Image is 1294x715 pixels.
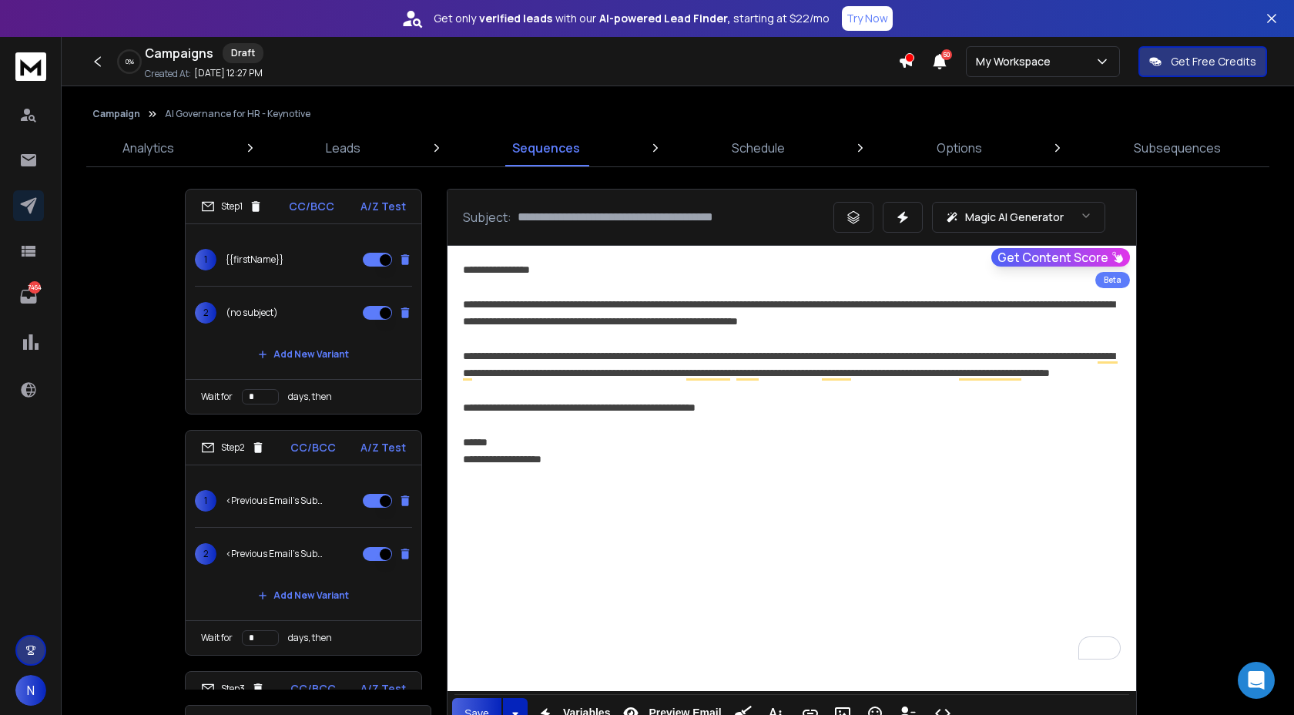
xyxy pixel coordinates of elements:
[195,543,216,565] span: 2
[15,675,46,706] button: N
[599,11,730,26] strong: AI-powered Lead Finder,
[288,391,332,403] p: days, then
[448,246,1136,675] div: To enrich screen reader interactions, please activate Accessibility in Grammarly extension settings
[246,580,361,611] button: Add New Variant
[201,391,233,403] p: Wait for
[223,43,263,63] div: Draft
[289,199,334,214] p: CC/BCC
[194,67,263,79] p: [DATE] 12:27 PM
[92,108,140,120] button: Campaign
[503,129,589,166] a: Sequences
[28,281,41,294] p: 7464
[846,11,888,26] p: Try Now
[226,495,324,507] p: <Previous Email's Subject>
[991,248,1130,267] button: Get Content Score
[246,339,361,370] button: Add New Variant
[201,682,265,696] div: Step 3
[201,200,263,213] div: Step 1
[185,189,422,415] li: Step1CC/BCCA/Z Test1{{firstName}}2(no subject)Add New VariantWait fordays, then
[360,681,406,697] p: A/Z Test
[165,108,310,120] p: AI Governance for HR - Keynotive
[126,57,134,66] p: 0 %
[226,307,278,319] p: (no subject)
[113,129,183,166] a: Analytics
[290,681,336,697] p: CC/BCC
[434,11,830,26] p: Get only with our starting at $22/mo
[145,44,213,62] h1: Campaigns
[463,208,511,227] p: Subject:
[937,139,982,157] p: Options
[201,441,265,455] div: Step 2
[326,139,360,157] p: Leads
[1138,46,1267,77] button: Get Free Credits
[185,430,422,656] li: Step2CC/BCCA/Z Test1<Previous Email's Subject>2<Previous Email's Subject>Add New VariantWait ford...
[226,548,324,560] p: <Previous Email's Subject>
[201,632,233,644] p: Wait for
[722,129,794,166] a: Schedule
[317,129,370,166] a: Leads
[927,129,991,166] a: Options
[13,281,44,312] a: 7464
[290,440,336,455] p: CC/BCC
[512,139,580,157] p: Sequences
[1095,272,1130,288] div: Beta
[732,139,785,157] p: Schedule
[1238,662,1275,699] div: Open Intercom Messenger
[965,210,1064,225] p: Magic AI Generator
[479,11,552,26] strong: verified leads
[195,490,216,512] span: 1
[941,49,952,60] span: 50
[1125,129,1230,166] a: Subsequences
[145,68,191,80] p: Created At:
[976,54,1057,69] p: My Workspace
[122,139,174,157] p: Analytics
[195,249,216,270] span: 1
[842,6,893,31] button: Try Now
[360,199,406,214] p: A/Z Test
[1171,54,1256,69] p: Get Free Credits
[360,440,406,455] p: A/Z Test
[226,253,283,266] p: {{firstName}}
[195,302,216,324] span: 2
[288,632,332,644] p: days, then
[1134,139,1221,157] p: Subsequences
[932,202,1105,233] button: Magic AI Generator
[15,52,46,81] img: logo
